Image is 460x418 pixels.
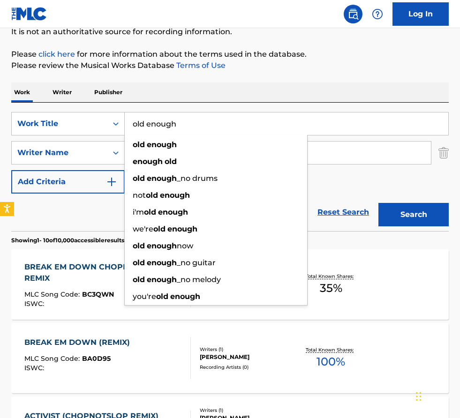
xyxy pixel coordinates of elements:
strong: old [133,275,145,284]
p: Please review the Musical Works Database [11,60,449,71]
strong: old [156,292,168,301]
div: Writer Name [17,147,102,158]
div: [PERSON_NAME] [200,353,295,361]
span: i'm [133,208,144,216]
strong: enough [147,275,177,284]
img: search [347,8,359,20]
strong: enough [158,208,188,216]
div: Work Title [17,118,102,129]
iframe: Chat Widget [413,373,460,418]
strong: enough [170,292,200,301]
a: Terms of Use [174,61,226,70]
span: not [133,191,146,200]
strong: enough [147,140,177,149]
strong: enough [133,157,163,166]
div: Help [368,5,387,23]
span: we're [133,224,153,233]
button: Search [378,203,449,226]
strong: enough [147,258,177,267]
p: Publisher [91,82,125,102]
a: BREAK EM DOWN (REMIX)MLC Song Code:BA0D95ISWC:Writers (1)[PERSON_NAME]Recording Artists (0)Total ... [11,323,449,393]
strong: old [146,191,158,200]
div: BREAK EM DOWN (REMIX) [24,337,135,348]
div: Writers ( 1 ) [200,407,295,414]
span: now [177,241,193,250]
strong: old [133,174,145,183]
strong: old [144,208,156,216]
div: BREAK EM DOWN CHOPNOTSLOP REMIX [24,261,183,284]
p: Writer [50,82,75,102]
strong: enough [147,174,177,183]
img: help [372,8,383,20]
p: Please for more information about the terms used in the database. [11,49,449,60]
strong: old [133,258,145,267]
a: Reset Search [313,202,374,223]
span: MLC Song Code : [24,290,82,299]
a: Public Search [344,5,362,23]
p: Showing 1 - 10 of 10,000 accessible results (Total 500,723 ) [11,236,166,245]
span: BC3QWN [82,290,114,299]
div: Writers ( 1 ) [200,346,295,353]
form: Search Form [11,112,449,231]
span: you're [133,292,156,301]
span: MLC Song Code : [24,354,82,363]
strong: enough [160,191,190,200]
strong: enough [167,224,197,233]
span: _no guitar [177,258,216,267]
span: _no melody [177,275,221,284]
strong: old [165,157,177,166]
p: Total Known Shares: [306,346,356,353]
p: It is not an authoritative source for recording information. [11,26,449,37]
p: Work [11,82,33,102]
strong: old [153,224,166,233]
div: Drag [416,382,422,411]
img: Delete Criterion [438,141,449,164]
span: 35 % [320,280,342,297]
strong: enough [147,241,177,250]
a: Log In [392,2,449,26]
button: Add Criteria [11,170,125,194]
span: 100 % [317,353,345,370]
span: BA0D95 [82,354,111,363]
span: _no drums [177,174,218,183]
a: click here [38,50,75,59]
img: MLC Logo [11,7,47,21]
div: Recording Artists ( 0 ) [200,364,295,371]
a: BREAK EM DOWN CHOPNOTSLOP REMIXMLC Song Code:BC3QWNISWC:Writers (3)[PERSON_NAME], APOC KRYSIS, SI... [11,249,449,320]
span: ISWC : [24,364,46,372]
strong: old [133,140,145,149]
img: 9d2ae6d4665cec9f34b9.svg [106,176,117,187]
p: Total Known Shares: [306,273,356,280]
strong: old [133,241,145,250]
span: ISWC : [24,299,46,308]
